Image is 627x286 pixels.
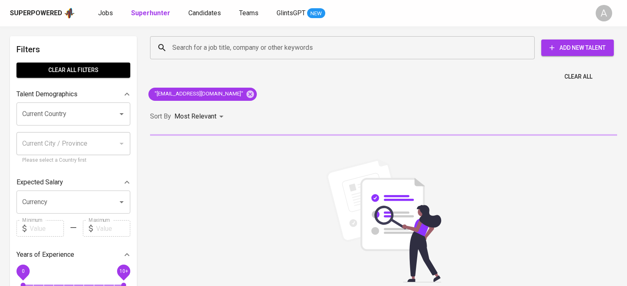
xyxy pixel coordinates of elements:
a: Candidates [188,8,223,19]
span: GlintsGPT [277,9,305,17]
span: 0 [21,268,24,274]
p: Please select a Country first [22,156,124,165]
a: Teams [239,8,260,19]
span: Jobs [98,9,113,17]
input: Value [96,220,130,237]
div: Expected Salary [16,174,130,191]
span: "[EMAIL_ADDRESS][DOMAIN_NAME]" [148,90,248,98]
a: Jobs [98,8,115,19]
p: Most Relevant [174,112,216,121]
img: file_searching.svg [322,159,446,282]
button: Open [116,108,127,120]
button: Add New Talent [541,40,614,56]
div: Talent Demographics [16,86,130,102]
span: Clear All filters [23,65,124,75]
div: "[EMAIL_ADDRESS][DOMAIN_NAME]" [148,88,257,101]
button: Clear All filters [16,63,130,78]
a: Superpoweredapp logo [10,7,75,19]
input: Value [30,220,64,237]
span: Candidates [188,9,221,17]
span: Clear All [564,72,592,82]
button: Open [116,196,127,208]
span: NEW [307,9,325,18]
span: Add New Talent [548,43,607,53]
p: Sort By [150,112,171,121]
div: Superpowered [10,9,62,18]
div: Most Relevant [174,109,226,124]
button: Clear All [561,69,596,84]
a: Superhunter [131,8,172,19]
a: GlintsGPT NEW [277,8,325,19]
span: 10+ [119,268,128,274]
h6: Filters [16,43,130,56]
div: Years of Experience [16,246,130,263]
p: Talent Demographics [16,89,77,99]
div: A [596,5,612,21]
p: Expected Salary [16,177,63,187]
span: Teams [239,9,258,17]
p: Years of Experience [16,250,74,260]
img: app logo [64,7,75,19]
b: Superhunter [131,9,170,17]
